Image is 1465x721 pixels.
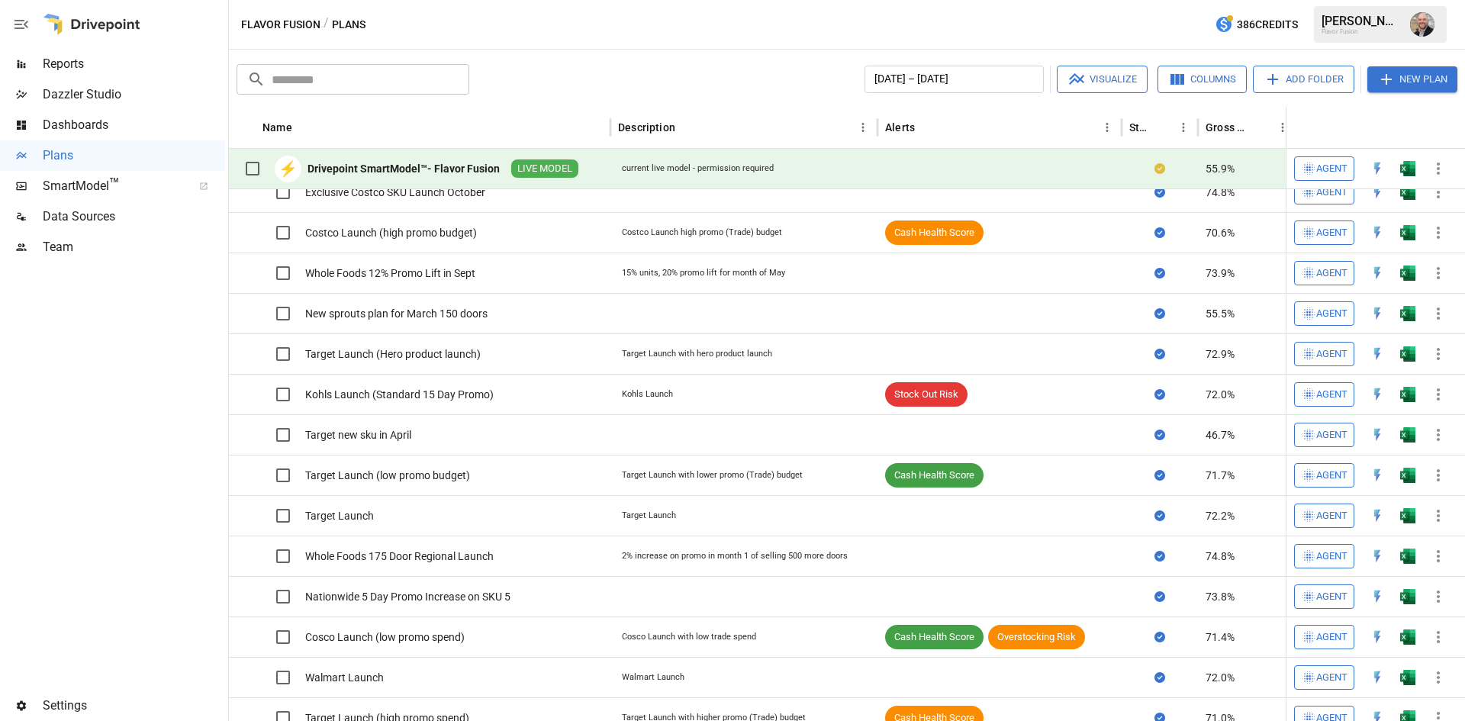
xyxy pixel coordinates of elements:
span: Stock Out Risk [885,388,968,402]
div: Sync complete [1154,185,1165,200]
div: Open in Quick Edit [1370,185,1385,200]
div: / [324,15,329,34]
div: Open in Quick Edit [1370,266,1385,281]
span: 70.6% [1206,225,1235,240]
img: quick-edit-flash.b8aec18c.svg [1370,589,1385,604]
img: quick-edit-flash.b8aec18c.svg [1370,670,1385,685]
span: 55.5% [1206,306,1235,321]
span: Agent [1316,224,1347,242]
div: Sync complete [1154,508,1165,523]
div: Walmart Launch [305,670,384,685]
div: Open in Excel [1400,225,1415,240]
div: Exclusive Costco SKU Launch October [305,185,485,200]
div: Open in Excel [1400,549,1415,564]
div: Nationwide 5 Day Promo Increase on SKU 5 [305,589,510,604]
div: Target Launch [622,510,676,522]
span: Agent [1316,346,1347,363]
span: 73.8% [1206,589,1235,604]
button: Agent [1294,625,1354,649]
div: Description [618,121,675,134]
div: Open in Quick Edit [1370,508,1385,523]
button: Description column menu [852,117,874,138]
span: 74.8% [1206,549,1235,564]
div: Open in Excel [1400,306,1415,321]
img: quick-edit-flash.b8aec18c.svg [1370,427,1385,443]
div: Cosco Launch (low promo spend) [305,629,465,645]
button: Flavor Fusion [241,15,320,34]
span: Agent [1316,588,1347,606]
div: Target Launch (low promo budget) [305,468,470,483]
img: excel-icon.76473adf.svg [1400,629,1415,645]
div: New sprouts plan for March 150 doors [305,306,488,321]
span: Agent [1316,548,1347,565]
div: Open in Excel [1400,508,1415,523]
button: Sort [294,117,315,138]
img: excel-icon.76473adf.svg [1400,387,1415,402]
div: Flavor Fusion [1322,28,1401,35]
button: Agent [1294,463,1354,488]
button: Gross Margin column menu [1272,117,1293,138]
button: Agent [1294,301,1354,326]
button: Sort [677,117,698,138]
span: 386 Credits [1237,15,1298,34]
span: 74.8% [1206,185,1235,200]
span: Agent [1316,669,1347,687]
div: Open in Excel [1400,670,1415,685]
div: Open in Quick Edit [1370,427,1385,443]
div: Open in Excel [1400,161,1415,176]
button: Agent [1294,544,1354,568]
div: Name [262,121,292,134]
div: Cosco Launch with low trade spend [622,631,756,643]
img: excel-icon.76473adf.svg [1400,161,1415,176]
div: Sync complete [1154,589,1165,604]
div: Open in Quick Edit [1370,306,1385,321]
div: Open in Excel [1400,346,1415,362]
button: 386Credits [1209,11,1304,39]
div: ⚡ [275,156,301,182]
span: Agent [1316,305,1347,323]
div: Drivepoint SmartModel™- Flavor Fusion [307,161,500,176]
button: Agent [1294,504,1354,528]
div: Open in Quick Edit [1370,549,1385,564]
span: 71.4% [1206,629,1235,645]
span: ™ [109,175,120,194]
div: 15% units, 20% promo lift for month of May [622,267,785,279]
img: excel-icon.76473adf.svg [1400,468,1415,483]
span: Agent [1316,160,1347,178]
span: Overstocking Risk [988,630,1085,645]
span: Agent [1316,507,1347,525]
img: excel-icon.76473adf.svg [1400,589,1415,604]
div: Gross Margin [1206,121,1249,134]
button: Sort [916,117,938,138]
div: 2% increase on promo in month 1 of selling 500 more doors [622,550,848,562]
div: Kohls Launch (Standard 15 Day Promo) [305,387,494,402]
img: quick-edit-flash.b8aec18c.svg [1370,346,1385,362]
img: excel-icon.76473adf.svg [1400,346,1415,362]
button: Visualize [1057,66,1148,93]
img: quick-edit-flash.b8aec18c.svg [1370,225,1385,240]
button: Add Folder [1253,66,1354,93]
span: Plans [43,146,225,165]
span: Settings [43,697,225,715]
span: Agent [1316,265,1347,282]
button: [DATE] – [DATE] [865,66,1044,93]
img: quick-edit-flash.b8aec18c.svg [1370,306,1385,321]
button: Agent [1294,220,1354,245]
div: Open in Excel [1400,427,1415,443]
button: Alerts column menu [1096,117,1118,138]
span: Agent [1316,426,1347,444]
span: Dazzler Studio [43,85,225,104]
div: Open in Quick Edit [1370,670,1385,685]
div: Target Launch [305,508,374,523]
button: Agent [1294,423,1354,447]
img: quick-edit-flash.b8aec18c.svg [1370,266,1385,281]
div: Costco Launch (high promo budget) [305,225,477,240]
div: Open in Quick Edit [1370,468,1385,483]
span: Agent [1316,467,1347,484]
div: Your plan has changes in Excel that are not reflected in the Drivepoint Data Warehouse, select "S... [1154,161,1165,176]
button: Agent [1294,382,1354,407]
img: quick-edit-flash.b8aec18c.svg [1370,629,1385,645]
div: Open in Quick Edit [1370,161,1385,176]
span: Reports [43,55,225,73]
span: Agent [1316,184,1347,201]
